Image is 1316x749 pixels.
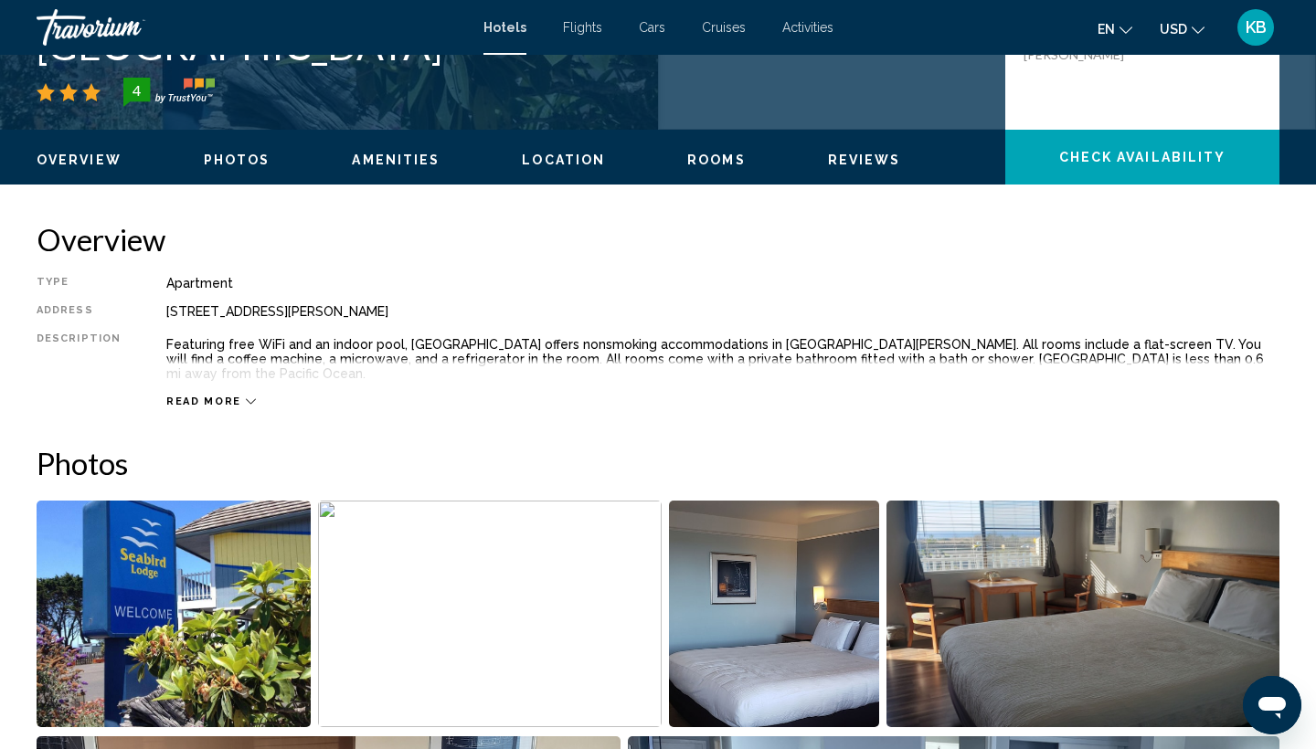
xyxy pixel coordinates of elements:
a: Flights [563,20,602,35]
p: Featuring free WiFi and an indoor pool, [GEOGRAPHIC_DATA] offers nonsmoking accommodations in [GE... [166,337,1279,381]
span: Reviews [828,153,901,167]
button: Open full-screen image slider [886,500,1279,728]
button: Location [522,152,605,168]
span: Amenities [352,153,440,167]
button: Open full-screen image slider [318,500,661,728]
span: Photos [204,153,271,167]
span: en [1098,22,1115,37]
a: Activities [782,20,833,35]
span: Rooms [687,153,746,167]
a: Cruises [702,20,746,35]
button: Amenities [352,152,440,168]
h2: Photos [37,445,1279,481]
div: Type [37,276,121,290]
div: Address [37,304,121,319]
button: Reviews [828,152,901,168]
button: Photos [204,152,271,168]
a: Cars [639,20,665,35]
img: trustyou-badge-hor.svg [123,78,215,107]
button: Rooms [687,152,746,168]
button: Open full-screen image slider [669,500,879,728]
span: Overview [37,153,122,167]
span: KB [1246,18,1267,37]
div: 4 [118,79,154,101]
button: Change currency [1160,16,1205,42]
span: Location [522,153,605,167]
button: User Menu [1232,8,1279,47]
h2: Overview [37,221,1279,258]
a: Travorium [37,9,465,46]
iframe: Button to launch messaging window [1243,676,1301,734]
button: Check Availability [1005,130,1279,185]
button: Change language [1098,16,1132,42]
button: Overview [37,152,122,168]
button: Open full-screen image slider [37,500,311,728]
div: [STREET_ADDRESS][PERSON_NAME] [166,304,1279,319]
button: Read more [166,395,256,408]
span: Check Availability [1059,151,1226,165]
a: Hotels [483,20,526,35]
span: USD [1160,22,1187,37]
span: Read more [166,396,241,407]
div: Description [37,332,121,385]
div: Apartment [166,276,1279,290]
